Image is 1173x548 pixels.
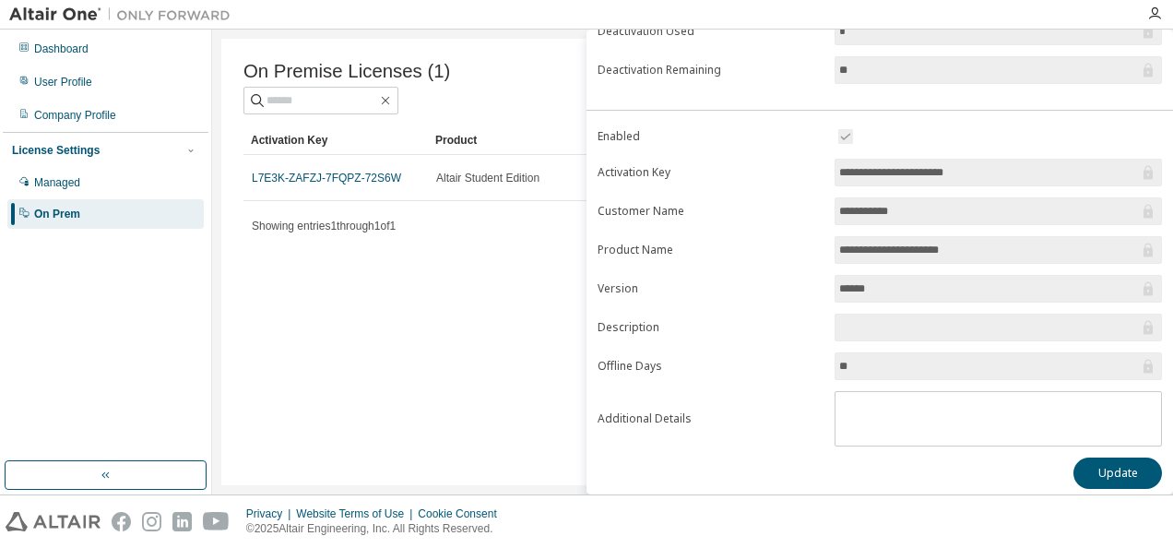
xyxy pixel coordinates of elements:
[418,506,507,521] div: Cookie Consent
[112,512,131,531] img: facebook.svg
[1073,458,1162,489] button: Update
[34,108,116,123] div: Company Profile
[598,243,823,257] label: Product Name
[598,24,823,39] label: Deactivation Used
[9,6,240,24] img: Altair One
[251,125,421,155] div: Activation Key
[34,42,89,56] div: Dashboard
[598,165,823,180] label: Activation Key
[34,207,80,221] div: On Prem
[6,512,101,531] img: altair_logo.svg
[598,411,823,426] label: Additional Details
[598,281,823,296] label: Version
[598,359,823,374] label: Offline Days
[172,512,192,531] img: linkedin.svg
[296,506,418,521] div: Website Terms of Use
[203,512,230,531] img: youtube.svg
[142,512,161,531] img: instagram.svg
[598,320,823,335] label: Description
[34,75,92,89] div: User Profile
[436,171,539,185] span: Altair Student Edition
[252,220,396,232] span: Showing entries 1 through 1 of 1
[252,172,401,185] a: L7E3K-ZAFZJ-7FQPZ-72S6W
[243,61,450,82] span: On Premise Licenses (1)
[598,204,823,219] label: Customer Name
[246,521,508,537] p: © 2025 Altair Engineering, Inc. All Rights Reserved.
[12,143,100,158] div: License Settings
[246,506,296,521] div: Privacy
[34,175,80,190] div: Managed
[435,125,605,155] div: Product
[598,63,823,77] label: Deactivation Remaining
[598,129,823,144] label: Enabled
